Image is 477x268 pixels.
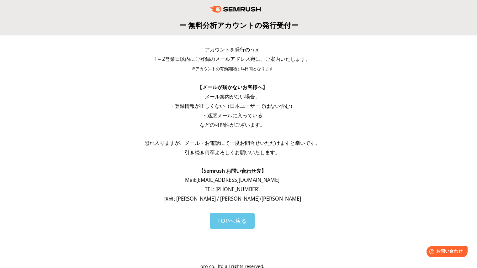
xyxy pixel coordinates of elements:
span: アカウントを発行のうえ [205,46,260,53]
iframe: Help widget launcher [421,244,470,261]
span: TEL: [PHONE_NUMBER] [205,186,260,193]
span: Mail: [EMAIL_ADDRESS][DOMAIN_NAME] [185,176,279,183]
a: TOPへ戻る [210,213,255,229]
span: 1～2営業日以内にご登録のメールアドレス宛に、ご案内いたします。 [154,55,310,62]
span: メール案内がない場合、 [205,93,260,100]
span: などの可能性がございます。 [200,121,265,128]
span: 恐れ入りますが、メール・お電話にて一度お問合せいただけますと幸いです。 [145,139,320,146]
span: 担当: [PERSON_NAME] / [PERSON_NAME]/[PERSON_NAME] [164,195,301,202]
span: ー 無料分析アカウントの発行受付ー [179,20,298,30]
span: ・登録情報が正しくない（日本ユーザーではない含む） [170,102,295,109]
span: TOPへ戻る [217,217,247,224]
span: 【メールが届かないお客様へ】 [197,84,268,91]
span: 【Semrush お問い合わせ先】 [199,167,266,174]
span: 引き続き何卒よろしくお願いいたします。 [185,149,280,156]
span: ※アカウントの有効期限は14日間となります [191,66,273,71]
span: ・迷惑メールに入っている [202,112,262,119]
